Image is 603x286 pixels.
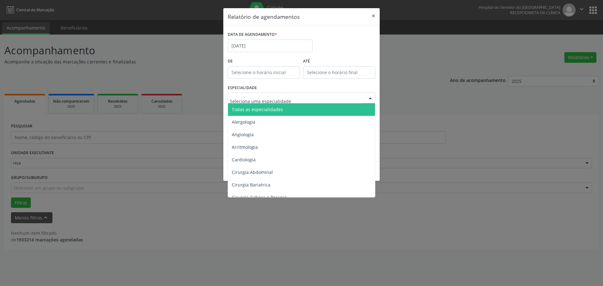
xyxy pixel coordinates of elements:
h5: Relatório de agendamentos [228,13,300,21]
input: Seleciona uma especialidade [230,95,362,107]
span: Cirurgia Abdominal [232,169,273,175]
span: Arritmologia [232,144,258,150]
label: De [228,57,300,66]
input: Selecione o horário inicial [228,66,300,79]
span: Angiologia [232,132,254,138]
span: Alergologia [232,119,255,125]
span: Cardiologia [232,157,256,163]
button: Close [367,8,380,24]
span: Todas as especialidades [232,106,283,112]
span: Cirurgia Bariatrica [232,182,270,188]
span: Cirurgia Cabeça e Pescoço [232,194,287,200]
label: ESPECIALIDADE [228,83,257,93]
label: ATÉ [303,57,375,66]
label: DATA DE AGENDAMENTO [228,30,277,40]
input: Selecione o horário final [303,66,375,79]
input: Selecione uma data ou intervalo [228,40,312,52]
